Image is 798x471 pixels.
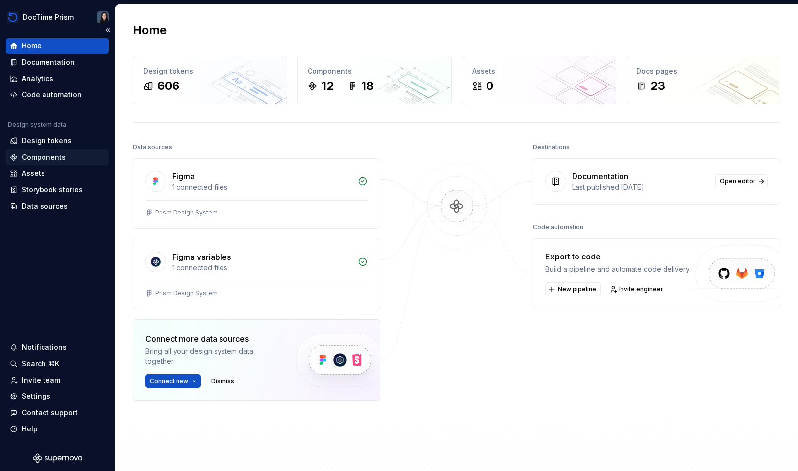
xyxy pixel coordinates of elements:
div: Assets [22,169,45,178]
a: Settings [6,388,109,404]
div: Data sources [22,201,68,211]
button: DocTime PrismEmmy [2,6,113,28]
button: New pipeline [545,282,601,296]
a: Components [6,149,109,165]
a: Figma variables1 connected filesPrism Design System [133,239,380,309]
img: Emmy [97,11,109,23]
div: Last published [DATE] [572,182,709,192]
span: Invite engineer [619,285,663,293]
a: Analytics [6,71,109,86]
div: Design tokens [22,136,72,146]
div: Notifications [22,343,67,352]
div: Build a pipeline and automate code delivery. [545,264,691,274]
div: Prism Design System [155,209,218,216]
div: Code automation [533,220,583,234]
a: Invite engineer [607,282,667,296]
span: Open editor [720,177,755,185]
div: Prism Design System [155,289,218,297]
a: Invite team [6,372,109,388]
a: Design tokens606 [133,56,287,104]
div: Search ⌘K [22,359,59,369]
div: Design tokens [143,66,277,76]
img: 90418a54-4231-473e-b32d-b3dd03b28af1.png [7,11,19,23]
div: 23 [650,78,665,94]
button: Dismiss [207,374,239,388]
a: Components1218 [297,56,451,104]
div: Figma [172,171,195,182]
div: Components [308,66,441,76]
div: Documentation [572,171,628,182]
div: Bring all your design system data together. [145,346,279,366]
a: Data sources [6,198,109,214]
div: 606 [157,78,179,94]
div: Export to code [545,251,691,262]
svg: Supernova Logo [33,453,82,463]
a: Assets0 [462,56,616,104]
div: 0 [486,78,493,94]
a: Figma1 connected filesPrism Design System [133,158,380,229]
div: Contact support [22,408,78,418]
div: 12 [321,78,334,94]
h2: Home [133,22,167,38]
a: Storybook stories [6,182,109,198]
span: Connect new [150,377,188,385]
div: Figma variables [172,251,231,263]
span: Dismiss [211,377,234,385]
button: Notifications [6,340,109,355]
div: DocTime Prism [23,12,74,22]
button: Connect new [145,374,201,388]
span: New pipeline [558,285,596,293]
div: Invite team [22,375,60,385]
div: 18 [361,78,374,94]
div: Code automation [22,90,82,100]
div: 1 connected files [172,182,352,192]
a: Docs pages23 [626,56,780,104]
button: Help [6,421,109,437]
div: Settings [22,391,50,401]
a: Open editor [715,174,768,188]
button: Search ⌘K [6,356,109,372]
div: Data sources [133,140,172,154]
a: Design tokens [6,133,109,149]
a: Code automation [6,87,109,103]
div: Home [22,41,42,51]
div: Help [22,424,38,434]
div: Destinations [533,140,570,154]
div: Storybook stories [22,185,83,195]
a: Documentation [6,54,109,70]
a: Assets [6,166,109,181]
div: Connect more data sources [145,333,279,344]
button: Collapse sidebar [101,23,115,37]
div: Documentation [22,57,75,67]
div: Docs pages [636,66,770,76]
div: Assets [472,66,606,76]
div: Components [22,152,66,162]
button: Contact support [6,405,109,421]
div: Design system data [8,121,66,128]
div: Analytics [22,74,53,84]
div: 1 connected files [172,263,352,273]
a: Home [6,38,109,54]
